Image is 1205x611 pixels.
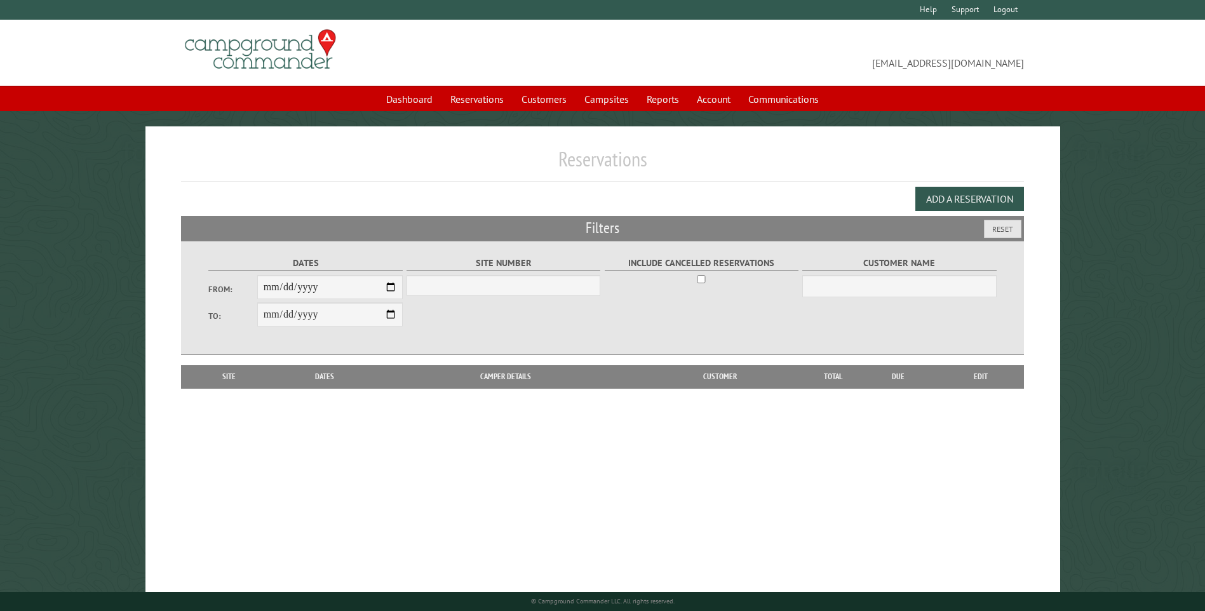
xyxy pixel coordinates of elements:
[514,87,574,111] a: Customers
[603,35,1024,70] span: [EMAIL_ADDRESS][DOMAIN_NAME]
[181,25,340,74] img: Campground Commander
[577,87,636,111] a: Campsites
[632,365,807,388] th: Customer
[689,87,738,111] a: Account
[443,87,511,111] a: Reservations
[271,365,379,388] th: Dates
[187,365,270,388] th: Site
[858,365,938,388] th: Due
[407,256,600,271] label: Site Number
[379,87,440,111] a: Dashboard
[208,283,257,295] label: From:
[807,365,858,388] th: Total
[741,87,826,111] a: Communications
[208,310,257,322] label: To:
[605,256,798,271] label: Include Cancelled Reservations
[802,256,996,271] label: Customer Name
[181,216,1023,240] h2: Filters
[208,256,402,271] label: Dates
[984,220,1021,238] button: Reset
[531,597,675,605] small: © Campground Commander LLC. All rights reserved.
[379,365,632,388] th: Camper Details
[639,87,687,111] a: Reports
[915,187,1024,211] button: Add a Reservation
[181,147,1023,182] h1: Reservations
[938,365,1024,388] th: Edit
